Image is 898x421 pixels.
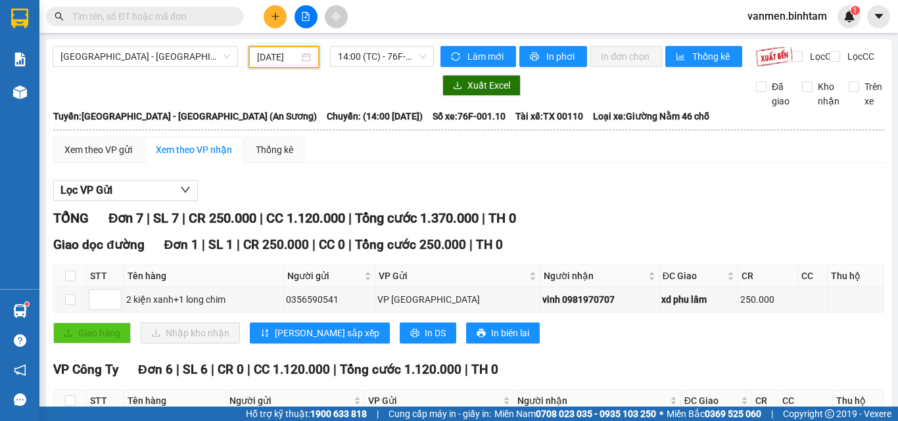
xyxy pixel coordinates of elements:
[338,47,426,66] span: 14:00 (TC) - 76F-001.10
[451,52,462,62] span: sync
[705,409,761,419] strong: 0369 525 060
[180,185,191,195] span: down
[851,6,860,15] sup: 1
[327,109,423,123] span: Chuyến: (14:00 [DATE])
[738,265,798,287] th: CR
[141,322,240,343] button: downloadNhập kho nhận
[476,237,503,252] span: TH 0
[546,49,577,64] span: In phơi
[53,322,131,343] button: uploadGiao hàng
[659,411,663,416] span: ⚪️
[740,292,795,307] div: 250.000
[64,143,132,157] div: Xem theo VP gửi
[410,328,419,339] span: printer
[779,390,833,412] th: CC
[368,393,500,408] span: VP Gửi
[494,407,656,421] span: Miền Nam
[72,9,227,24] input: Tìm tên, số ĐT hoặc mã đơn
[805,49,839,64] span: Lọc CR
[257,50,299,64] input: 11/08/2025
[11,9,28,28] img: logo-vxr
[183,362,208,377] span: SL 6
[755,46,793,67] img: 9k=
[124,390,226,412] th: Tên hàng
[13,304,27,318] img: warehouse-icon
[477,328,486,339] span: printer
[312,237,316,252] span: |
[156,143,232,157] div: Xem theo VP nhận
[593,109,709,123] span: Loại xe: Giường Nằm 46 chỗ
[536,409,656,419] strong: 0708 023 035 - 0935 103 250
[124,265,284,287] th: Tên hàng
[176,362,179,377] span: |
[663,269,724,283] span: ĐC Giao
[379,269,527,283] span: VP Gửi
[211,362,214,377] span: |
[453,81,462,91] span: download
[147,210,150,226] span: |
[14,364,26,376] span: notification
[266,210,345,226] span: CC 1.120.000
[465,362,468,377] span: |
[375,287,540,313] td: VP Tân Bình
[14,393,26,406] span: message
[13,53,27,66] img: solution-icon
[275,326,379,340] span: [PERSON_NAME] sắp xếp
[519,46,587,67] button: printerIn phơi
[466,322,540,343] button: printerIn biên lai
[355,210,479,226] span: Tổng cước 1.370.000
[425,326,446,340] span: In DS
[153,210,179,226] span: SL 7
[55,12,64,21] span: search
[400,322,456,343] button: printerIn DS
[530,52,541,62] span: printer
[667,407,761,421] span: Miền Bắc
[53,237,145,252] span: Giao dọc đường
[286,292,373,307] div: 0356590541
[833,390,884,412] th: Thu hộ
[295,5,318,28] button: file-add
[873,11,885,22] span: caret-down
[737,8,838,24] span: vanmen.binhtam
[325,5,348,28] button: aim
[825,409,834,418] span: copyright
[377,292,538,307] div: VP [GEOGRAPHIC_DATA]
[467,78,510,93] span: Xuất Excel
[310,409,367,419] strong: 1900 633 818
[218,362,244,377] span: CR 0
[517,393,667,408] span: Người nhận
[590,46,662,67] button: In đơn chọn
[665,46,742,67] button: bar-chartThống kê
[25,302,29,306] sup: 1
[843,11,855,22] img: icon-new-feature
[53,362,118,377] span: VP Công Ty
[442,75,521,96] button: downloadXuất Excel
[355,237,466,252] span: Tổng cước 250.000
[348,237,352,252] span: |
[469,237,473,252] span: |
[256,143,293,157] div: Thống kê
[260,328,270,339] span: sort-ascending
[842,49,876,64] span: Lọc CC
[189,210,256,226] span: CR 250.000
[264,5,287,28] button: plus
[246,407,367,421] span: Hỗ trợ kỹ thuật:
[798,265,828,287] th: CC
[661,292,736,307] div: xd phu lâm
[348,210,352,226] span: |
[771,407,773,421] span: |
[87,390,124,412] th: STT
[828,265,884,287] th: Thu hộ
[14,334,26,347] span: question-circle
[684,393,739,408] span: ĐC Giao
[389,407,491,421] span: Cung cấp máy in - giấy in:
[331,12,341,21] span: aim
[138,362,173,377] span: Đơn 6
[752,390,778,412] th: CR
[237,237,240,252] span: |
[544,269,645,283] span: Người nhận
[333,362,337,377] span: |
[340,362,461,377] span: Tổng cước 1.120.000
[377,407,379,421] span: |
[60,182,112,198] span: Lọc VP Gửi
